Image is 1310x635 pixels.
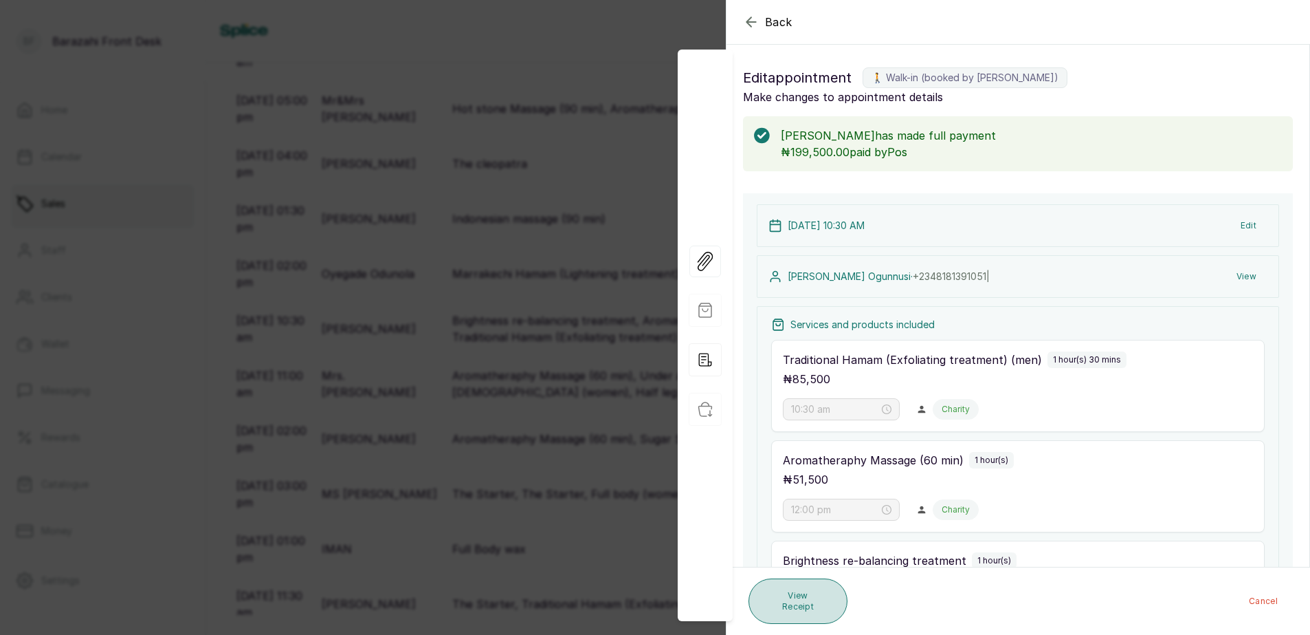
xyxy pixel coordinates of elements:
[975,455,1008,466] p: 1 hour(s)
[788,270,990,283] p: [PERSON_NAME] Ogunnusi ·
[783,452,964,469] p: Aromatheraphy Massage (60 min)
[765,14,792,30] span: Back
[743,89,1293,105] p: Make changes to appointment details
[791,502,879,517] input: Select time
[781,127,1282,144] p: [PERSON_NAME] has made full payment
[791,402,879,417] input: Select time
[743,67,852,89] span: Edit appointment
[913,270,990,282] span: +234 8181391051 |
[743,14,792,30] button: Back
[783,352,1042,368] p: Traditional Hamam (Exfoliating treatment) (men)
[1053,354,1121,365] p: 1 hour(s) 30 mins
[783,371,830,387] p: ₦
[788,219,865,233] p: [DATE] 10:30 AM
[1225,264,1267,289] button: View
[792,473,828,486] span: 51,500
[1238,589,1289,614] button: Cancel
[781,144,1282,160] p: ₦199,500.00 paid by Pos
[977,555,1011,566] p: 1 hour(s)
[1230,213,1267,238] button: Edit
[942,504,970,515] p: Charity
[783,471,828,488] p: ₦
[942,404,970,415] p: Charity
[790,318,935,332] p: Services and products included
[783,552,966,569] p: Brightness re-balancing treatment
[863,67,1067,88] label: 🚶 Walk-in (booked by [PERSON_NAME])
[792,372,830,386] span: 85,500
[748,579,847,624] button: View Receipt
